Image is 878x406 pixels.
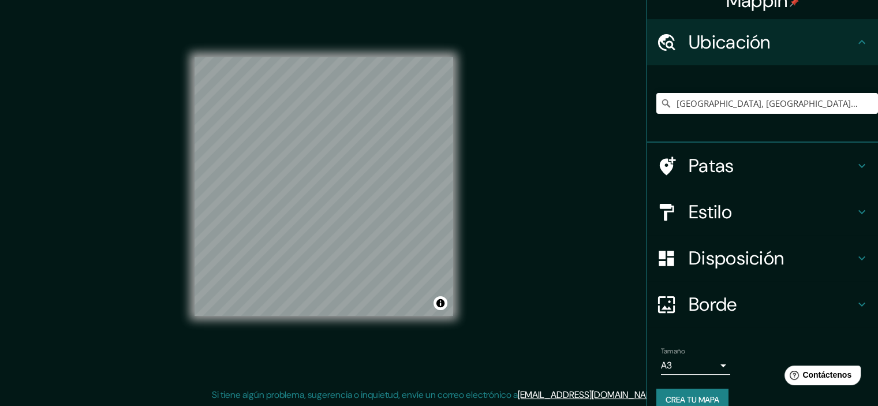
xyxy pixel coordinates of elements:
[689,154,734,178] font: Patas
[689,30,771,54] font: Ubicación
[689,200,732,224] font: Estilo
[647,235,878,281] div: Disposición
[647,189,878,235] div: Estilo
[656,93,878,114] input: Elige tu ciudad o zona
[689,292,737,316] font: Borde
[647,19,878,65] div: Ubicación
[661,347,685,356] font: Tamaño
[647,143,878,189] div: Patas
[661,359,672,371] font: A3
[689,246,784,270] font: Disposición
[434,296,447,310] button: Activar o desactivar atribución
[775,361,865,393] iframe: Lanzador de widgets de ayuda
[647,281,878,327] div: Borde
[661,356,730,375] div: A3
[518,389,660,401] a: [EMAIL_ADDRESS][DOMAIN_NAME]
[666,394,719,405] font: Crea tu mapa
[212,389,518,401] font: Si tiene algún problema, sugerencia o inquietud, envíe un correo electrónico a
[195,57,453,316] canvas: Mapa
